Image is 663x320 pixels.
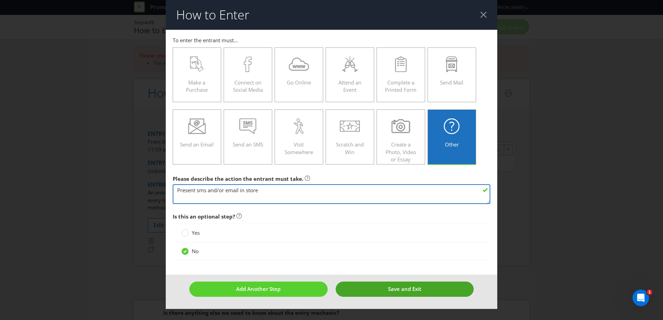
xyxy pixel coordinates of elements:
[173,175,303,182] span: Please describe the action the entrant must take.
[173,213,235,220] span: Is this an optional step?
[173,184,490,204] textarea: Present sms in store
[336,141,364,155] span: Scratch and Win
[440,79,463,86] span: Send Mail
[173,37,238,44] span: To enter the entrant must...
[236,285,281,292] span: Add Another Step
[336,282,474,296] button: Save and Exit
[233,79,263,93] span: Connect on Social Media
[338,79,361,93] span: Attend an Event
[180,141,214,148] span: Send an Email
[287,79,311,86] span: Go Online
[189,282,328,296] button: Add Another Step
[186,79,208,93] span: Make a Purchase
[192,229,200,236] span: Yes
[176,8,249,22] h2: How to Enter
[388,285,421,292] span: Save and Exit
[233,141,263,148] span: Send an SMS
[386,141,416,163] span: Create a Photo, Video or Essay
[192,248,199,255] span: No
[445,141,459,148] span: Other
[285,141,313,155] span: Visit Somewhere
[647,290,652,295] span: 1
[632,290,649,306] iframe: Intercom live chat
[385,79,416,93] span: Complete a Printed Form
